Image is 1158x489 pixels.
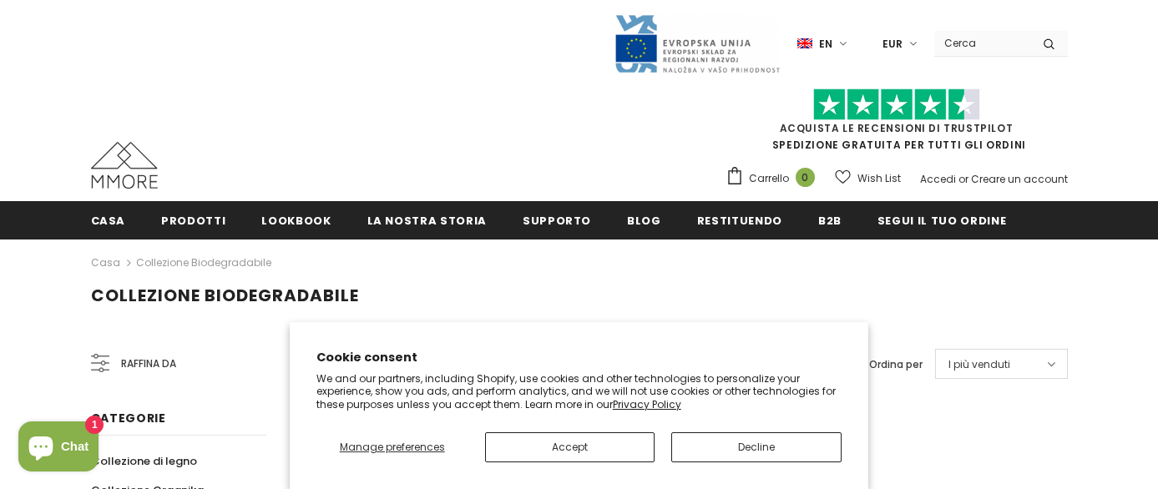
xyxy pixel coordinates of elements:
span: Restituendo [697,213,782,229]
a: Collezione di legno [91,446,197,476]
span: Blog [627,213,661,229]
span: supporto [523,213,591,229]
span: Lookbook [261,213,331,229]
span: Wish List [857,170,901,187]
span: Manage preferences [340,440,445,454]
span: Segui il tuo ordine [877,213,1006,229]
span: Collezione di legno [91,453,197,469]
a: Javni Razpis [614,36,781,50]
span: B2B [818,213,842,229]
inbox-online-store-chat: Shopify online store chat [13,421,104,476]
img: Fidati di Pilot Stars [813,88,980,121]
span: Carrello [749,170,789,187]
span: SPEDIZIONE GRATUITA PER TUTTI GLI ORDINI [726,96,1068,152]
button: Manage preferences [316,432,468,462]
span: La nostra storia [367,213,487,229]
a: Creare un account [971,172,1068,186]
button: Accept [485,432,655,462]
p: We and our partners, including Shopify, use cookies and other technologies to personalize your ex... [316,372,842,411]
span: Categorie [91,410,166,426]
span: I più venduti [948,356,1010,373]
a: Casa [91,201,126,239]
a: Privacy Policy [613,397,681,411]
a: Collezione biodegradabile [136,255,271,270]
a: Segui il tuo ordine [877,201,1006,239]
input: Search Site [934,31,1030,55]
span: en [819,36,832,53]
button: Decline [671,432,842,462]
span: Collezione biodegradabile [91,284,359,307]
a: supporto [523,201,591,239]
a: Accedi [920,172,956,186]
a: Wish List [835,164,901,193]
a: Blog [627,201,661,239]
span: Prodotti [161,213,225,229]
a: Casa [91,253,120,273]
a: B2B [818,201,842,239]
a: Prodotti [161,201,225,239]
a: Restituendo [697,201,782,239]
span: Raffina da [121,355,176,373]
h2: Cookie consent [316,349,842,366]
img: i-lang-1.png [797,37,812,51]
a: Lookbook [261,201,331,239]
a: La nostra storia [367,201,487,239]
a: Acquista le recensioni di TrustPilot [780,121,1014,135]
span: Casa [91,213,126,229]
span: 0 [796,168,815,187]
label: Ordina per [869,356,923,373]
img: Casi MMORE [91,142,158,189]
img: Javni Razpis [614,13,781,74]
a: Carrello 0 [726,166,823,191]
span: or [958,172,968,186]
span: EUR [882,36,903,53]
